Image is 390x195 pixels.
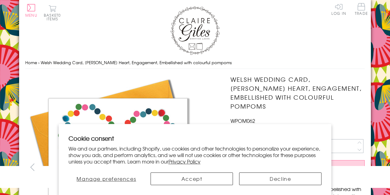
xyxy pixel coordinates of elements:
[25,60,37,65] a: Home
[68,172,144,185] button: Manage preferences
[168,158,201,165] a: Privacy Policy
[151,172,233,185] button: Accept
[47,12,61,22] span: 0 items
[230,75,365,110] h1: Welsh Wedding Card, [PERSON_NAME] Heart, Engagement, Embellished with colourful pompoms
[230,117,255,124] span: WPOM062
[25,56,365,69] nav: breadcrumbs
[68,145,322,164] p: We and our partners, including Shopify, use cookies and other technologies to personalize your ex...
[25,12,37,18] span: Menu
[38,60,39,65] span: ›
[77,175,136,182] span: Manage preferences
[25,4,37,17] button: Menu
[331,3,346,15] a: Log In
[68,134,322,143] h2: Cookie consent
[25,160,39,174] button: prev
[170,6,220,55] img: Claire Giles Greetings Cards
[355,3,368,16] a: Trade
[41,60,232,65] span: Welsh Wedding Card, [PERSON_NAME] Heart, Engagement, Embellished with colourful pompoms
[239,172,322,185] button: Decline
[355,3,368,15] span: Trade
[44,5,61,21] button: Basket0 items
